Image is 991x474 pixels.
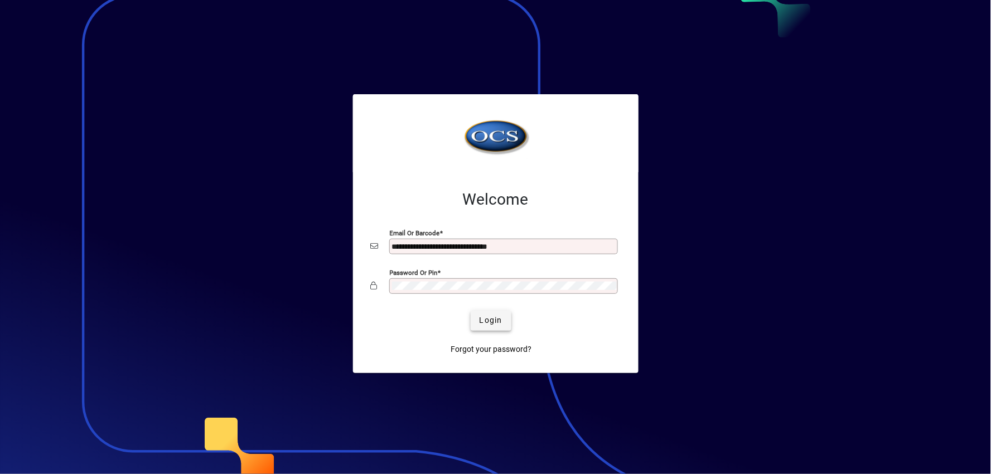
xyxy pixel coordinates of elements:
span: Forgot your password? [451,344,531,355]
a: Forgot your password? [446,340,536,360]
button: Login [471,311,511,331]
h2: Welcome [371,190,621,209]
span: Login [480,315,502,326]
mat-label: Email or Barcode [390,229,440,236]
mat-label: Password or Pin [390,268,438,276]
